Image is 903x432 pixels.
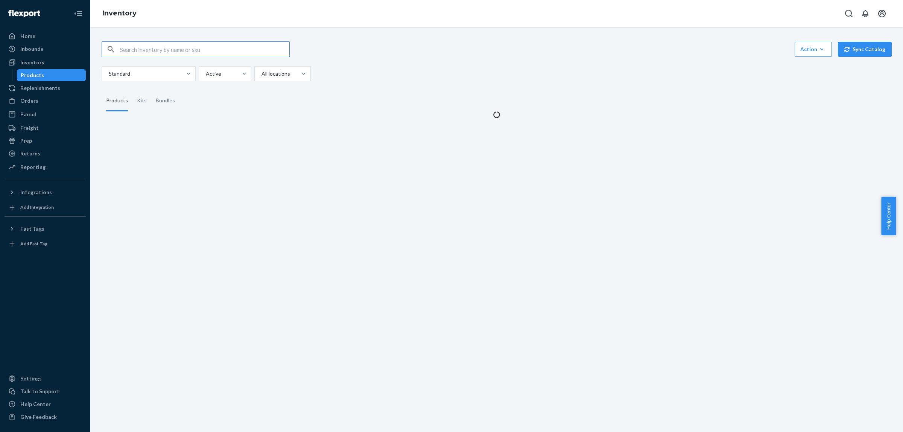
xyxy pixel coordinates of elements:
a: Returns [5,148,86,160]
div: Products [106,90,128,111]
button: Action [795,42,832,57]
div: Bundles [156,90,175,111]
a: Inventory [102,9,137,17]
img: Flexport logo [8,10,40,17]
div: Returns [20,150,40,157]
div: Reporting [20,163,46,171]
a: Products [17,69,86,81]
div: Integrations [20,189,52,196]
a: Freight [5,122,86,134]
a: Replenishments [5,82,86,94]
div: Talk to Support [20,388,59,395]
a: Prep [5,135,86,147]
input: Standard [108,70,109,78]
a: Add Fast Tag [5,238,86,250]
a: Parcel [5,108,86,120]
div: Freight [20,124,39,132]
a: Settings [5,373,86,385]
div: Prep [20,137,32,145]
button: Help Center [881,197,896,235]
input: Search inventory by name or sku [120,42,289,57]
div: Kits [137,90,147,111]
button: Close Navigation [71,6,86,21]
button: Open notifications [858,6,873,21]
a: Orders [5,95,86,107]
div: Settings [20,375,42,382]
div: Inbounds [20,45,43,53]
div: Add Fast Tag [20,240,47,247]
div: Inventory [20,59,44,66]
div: Parcel [20,111,36,118]
div: Products [21,71,44,79]
div: Replenishments [20,84,60,92]
a: Home [5,30,86,42]
button: Fast Tags [5,223,86,235]
div: Action [800,46,826,53]
div: Orders [20,97,38,105]
a: Add Integration [5,201,86,213]
a: Talk to Support [5,385,86,397]
button: Give Feedback [5,411,86,423]
a: Reporting [5,161,86,173]
button: Integrations [5,186,86,198]
div: Fast Tags [20,225,44,233]
a: Inbounds [5,43,86,55]
div: Home [20,32,35,40]
ol: breadcrumbs [96,3,143,24]
div: Help Center [20,400,51,408]
div: Give Feedback [20,413,57,421]
a: Inventory [5,56,86,68]
a: Help Center [5,398,86,410]
button: Sync Catalog [838,42,892,57]
div: Add Integration [20,204,54,210]
button: Open Search Box [841,6,856,21]
input: Active [205,70,206,78]
button: Open account menu [874,6,889,21]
